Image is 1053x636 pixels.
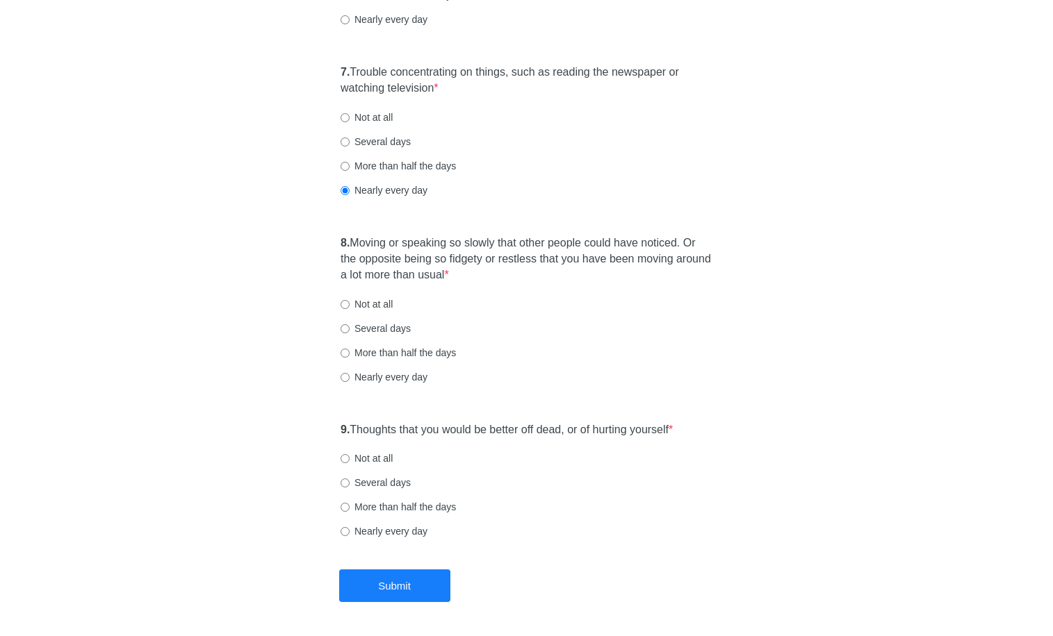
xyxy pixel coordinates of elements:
input: Several days [341,137,350,147]
input: Nearly every day [341,373,350,382]
label: Several days [341,321,411,335]
label: Several days [341,476,411,489]
label: Nearly every day [341,12,427,26]
label: More than half the days [341,159,456,173]
label: Moving or speaking so slowly that other people could have noticed. Or the opposite being so fidge... [341,235,712,283]
input: Several days [341,478,350,487]
label: Not at all [341,451,393,465]
label: More than half the days [341,500,456,514]
label: Nearly every day [341,524,427,538]
input: Several days [341,324,350,333]
input: More than half the days [341,162,350,171]
label: More than half the days [341,346,456,360]
input: Nearly every day [341,186,350,195]
input: More than half the days [341,349,350,358]
input: Not at all [341,113,350,122]
input: Not at all [341,300,350,309]
strong: 7. [341,66,350,78]
strong: 8. [341,237,350,249]
label: Not at all [341,110,393,124]
label: Several days [341,135,411,149]
input: Nearly every day [341,527,350,536]
label: Trouble concentrating on things, such as reading the newspaper or watching television [341,65,712,97]
label: Not at all [341,297,393,311]
label: Nearly every day [341,370,427,384]
strong: 9. [341,424,350,435]
label: Nearly every day [341,183,427,197]
input: Not at all [341,454,350,463]
input: Nearly every day [341,15,350,24]
label: Thoughts that you would be better off dead, or of hurting yourself [341,422,673,438]
button: Submit [339,569,450,602]
input: More than half the days [341,503,350,512]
